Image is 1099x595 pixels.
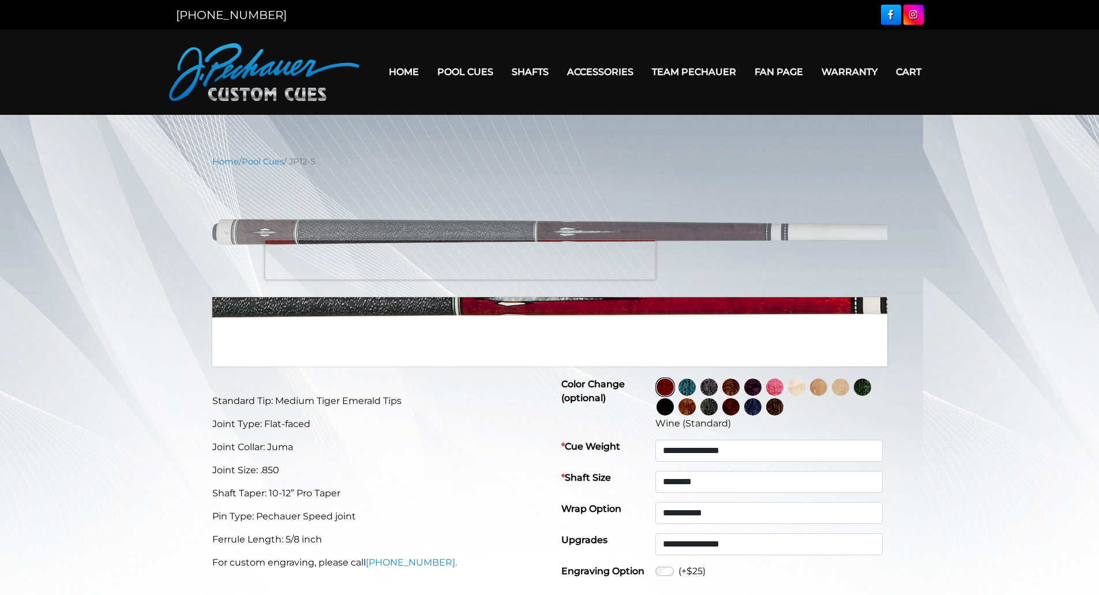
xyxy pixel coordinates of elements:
p: Standard Tip: Medium Tiger Emerald Tips [212,394,543,408]
strong: Upgrades [561,534,607,545]
strong: Wrap Option [561,503,621,514]
a: [PHONE_NUMBER]. [366,557,457,568]
strong: This Pechauer pool cue takes 6-8 weeks to ship. [212,314,472,327]
img: Turquoise [678,379,696,396]
a: Home [212,156,239,167]
strong: Engraving Option [561,566,644,577]
bdi: $490.00 [557,342,624,361]
h1: JP12-S [557,307,887,335]
a: Accessories [558,57,643,87]
p: Joint Size: .850 [212,463,543,477]
img: Black Palm [766,398,783,416]
img: Pechauer Custom Cues [169,43,359,101]
a: [PHONE_NUMBER] [176,8,287,22]
label: (+$25) [678,564,706,578]
img: Chestnut [678,398,696,416]
img: Natural [810,379,827,396]
p: Ferrule Length: 5/8 inch [212,533,543,547]
img: Carbon [700,398,718,416]
a: Fan Page [745,57,812,87]
a: Warranty [812,57,887,87]
div: Wine (Standard) [655,417,883,431]
a: Team Pechauer [643,57,745,87]
p: Wine-stained figured maple cue with ebony framed pearl and sim ivory points and inlays. Black and... [212,334,543,362]
img: Rose [722,379,740,396]
p: Pin Type: Pechauer Speed joint [212,510,543,523]
p: Joint Type: Flat-faced [212,417,543,431]
img: Purple [744,379,762,396]
p: For custom engraving, please call [212,556,543,570]
img: Wine [657,379,674,396]
p: Shaft Taper: 10-12” Pro Taper [212,487,543,500]
a: Shafts [502,57,558,87]
img: Smoke [700,379,718,396]
a: Pool Cues [428,57,502,87]
img: Green [854,379,871,396]
p: Joint Collar: Juma [212,440,543,454]
a: Home [380,57,428,87]
nav: Breadcrumb [212,155,887,168]
img: Pink [766,379,783,396]
strong: Shaft Size [561,472,611,483]
img: Ebony [657,398,674,416]
img: No Stain [788,379,805,396]
a: Cart [887,57,931,87]
img: Burgundy [722,398,740,416]
img: Light Natural [832,379,849,396]
a: Pool Cues [242,156,284,167]
strong: Color Change (optional) [561,379,625,403]
img: Blue [744,398,762,416]
strong: Cue Weight [561,441,620,452]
